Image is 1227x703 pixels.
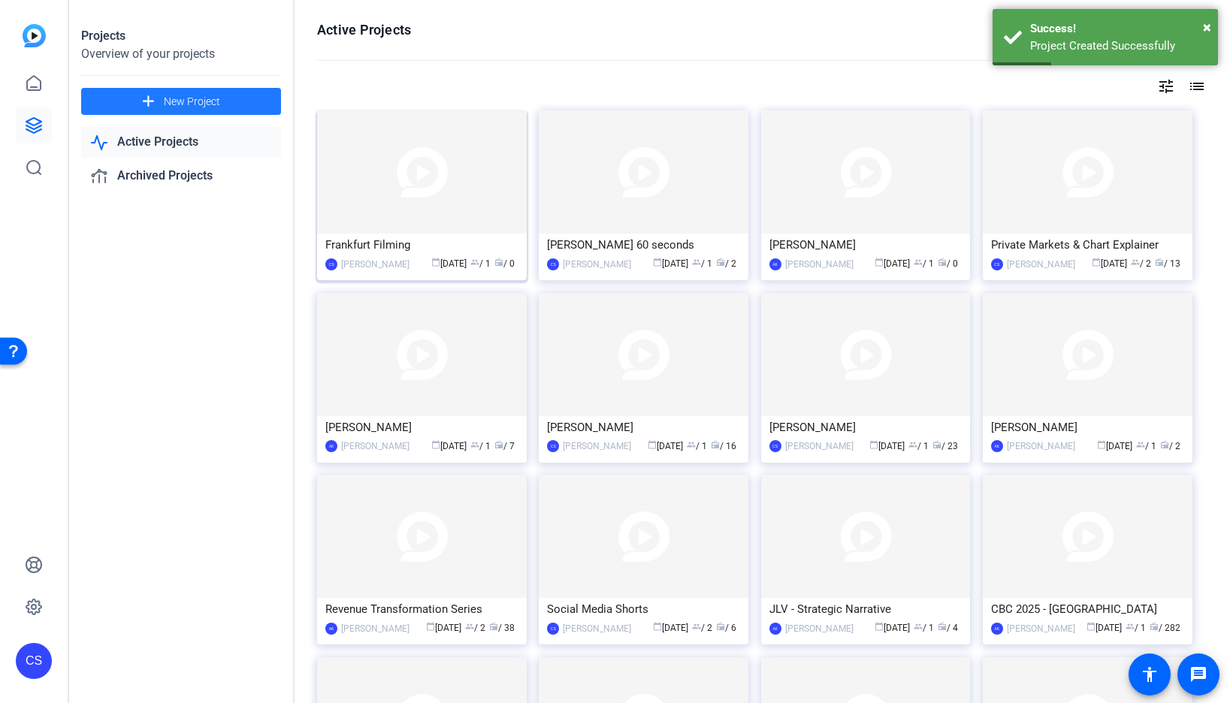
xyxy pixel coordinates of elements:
span: [DATE] [648,441,683,451]
span: / 1 [1136,441,1156,451]
div: AK [769,258,781,270]
span: radio [1150,622,1159,631]
span: group [470,258,479,267]
span: group [908,440,917,449]
span: × [1203,18,1211,36]
span: group [692,622,701,631]
span: radio [716,258,725,267]
div: [PERSON_NAME] [785,439,854,454]
div: CS [547,258,559,270]
span: group [465,622,474,631]
div: AK [769,623,781,635]
div: CS [325,258,337,270]
div: [PERSON_NAME] [563,257,631,272]
span: [DATE] [431,441,467,451]
a: Archived Projects [81,161,281,192]
span: / 7 [494,441,515,451]
span: radio [711,440,720,449]
div: CS [547,440,559,452]
div: [PERSON_NAME] [991,416,1184,439]
span: calendar_today [875,258,884,267]
span: group [1126,622,1135,631]
div: [PERSON_NAME] 60 seconds [547,234,740,256]
span: radio [932,440,941,449]
div: Success! [1030,20,1207,38]
span: / 1 [914,623,934,633]
span: [DATE] [426,623,461,633]
span: / 1 [470,258,491,269]
h1: Active Projects [317,21,411,39]
span: calendar_today [648,440,657,449]
div: Social Media Shorts [547,598,740,620]
span: radio [1155,258,1164,267]
div: [PERSON_NAME] [563,621,631,636]
div: CS [991,258,1003,270]
span: / 1 [1126,623,1146,633]
span: [DATE] [653,258,688,269]
span: / 0 [938,258,958,269]
span: radio [489,622,498,631]
div: CS [16,643,52,679]
span: [DATE] [875,623,910,633]
a: Active Projects [81,127,281,158]
div: CS [547,623,559,635]
span: radio [938,258,947,267]
mat-icon: accessibility [1141,665,1159,683]
mat-icon: tune [1157,77,1175,95]
span: / 2 [692,623,712,633]
div: CBC 2025 - [GEOGRAPHIC_DATA] [991,598,1184,620]
mat-icon: add [139,92,158,111]
span: calendar_today [1097,440,1106,449]
div: [PERSON_NAME] [341,439,410,454]
span: calendar_today [431,440,440,449]
div: [PERSON_NAME] [341,257,410,272]
span: group [470,440,479,449]
span: / 282 [1150,623,1180,633]
span: group [687,440,696,449]
span: [DATE] [869,441,905,451]
span: / 23 [932,441,958,451]
span: [DATE] [431,258,467,269]
div: [PERSON_NAME] [1007,257,1075,272]
span: / 1 [908,441,929,451]
span: [DATE] [1086,623,1122,633]
mat-icon: list [1186,77,1204,95]
span: [DATE] [1092,258,1127,269]
button: Close [1203,16,1211,38]
button: New Project [81,88,281,115]
span: / 1 [470,441,491,451]
span: calendar_today [653,622,662,631]
span: / 2 [465,623,485,633]
span: radio [494,258,503,267]
span: / 6 [716,623,736,633]
span: [DATE] [875,258,910,269]
span: / 4 [938,623,958,633]
span: group [1136,440,1145,449]
span: calendar_today [426,622,435,631]
div: JLV - Strategic Narrative [769,598,963,620]
span: / 1 [692,258,712,269]
span: / 1 [914,258,934,269]
span: radio [1160,440,1169,449]
span: calendar_today [869,440,878,449]
div: Overview of your projects [81,45,281,63]
span: radio [938,622,947,631]
span: [DATE] [1097,441,1132,451]
span: / 2 [716,258,736,269]
span: calendar_today [653,258,662,267]
div: AK [991,440,1003,452]
span: calendar_today [431,258,440,267]
div: [PERSON_NAME] [769,416,963,439]
span: calendar_today [1092,258,1101,267]
span: / 1 [687,441,707,451]
span: radio [494,440,503,449]
span: / 2 [1131,258,1151,269]
div: [PERSON_NAME] [769,234,963,256]
mat-icon: message [1189,665,1207,683]
div: Project Created Successfully [1030,38,1207,55]
div: CS [769,440,781,452]
div: AK [325,440,337,452]
span: calendar_today [1086,622,1096,631]
div: [PERSON_NAME] [785,257,854,272]
div: Projects [81,27,281,45]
